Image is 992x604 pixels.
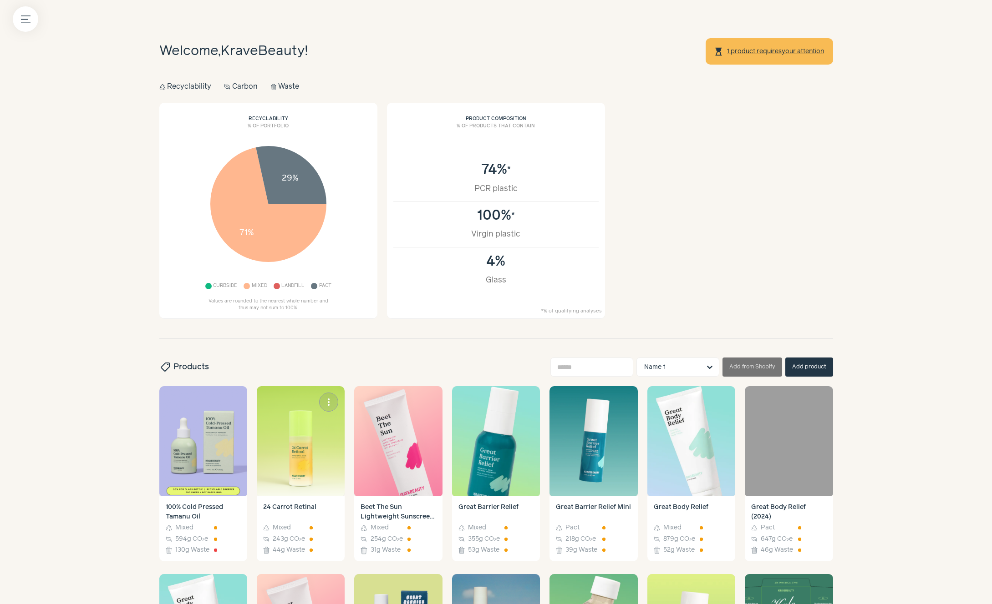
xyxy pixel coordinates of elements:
button: Carbon [224,81,258,93]
span: 355g CO₂e [468,534,500,544]
h4: Great Body Relief [654,503,729,522]
button: Waste [270,81,300,93]
a: Great Barrier Relief Mixed 355g CO₂e 53g Waste [452,496,540,562]
span: Pact [319,281,331,292]
a: Great Body Relief Mixed 879g CO₂e 52g Waste [647,496,735,562]
small: *% of qualifying analyses [541,307,602,315]
span: 218g CO₂e [565,534,596,544]
div: 100% [403,208,589,224]
span: 254g CO₂e [371,534,403,544]
span: 44g Waste [273,545,305,555]
span: 594g CO₂e [175,534,208,544]
h4: Beet The Sun Lightweight Sunscreen Broad Spectrum SPF 40 PA+++ [361,503,436,522]
span: Pact [565,523,580,533]
span: Mixed [252,281,267,292]
span: 39g Waste [565,545,597,555]
span: Mixed [273,523,291,533]
a: Great Body Relief (2024) Pact 647g CO₂e 46g Waste [745,496,833,562]
button: Add from Shopify [722,357,782,377]
a: 24 Carrot Retinal Mixed 243g CO₂e 44g Waste [257,496,345,562]
p: Values are rounded to the nearest whole number and thus may not sum to 100%. [204,298,332,312]
h3: % of products that contain [393,123,599,136]
span: Curbside [213,281,237,292]
h4: Great Barrier Relief Mini [556,503,631,522]
img: 100% Cold Pressed Tamanu Oil [159,386,247,496]
span: sell [158,362,170,372]
h4: 24 Carrot Retinal [263,503,338,522]
span: hourglass_top [714,47,723,56]
div: 4% [403,254,589,270]
span: Mixed [371,523,389,533]
span: 31g Waste [371,545,401,555]
span: 46g Waste [761,545,793,555]
a: 100% Cold Pressed Tamanu Oil Mixed 594g CO₂e 130g Waste [159,496,247,562]
div: Glass [403,274,589,286]
img: 24 Carrot Retinal [257,386,345,496]
h4: Great Body Relief (2024) [751,503,826,522]
div: Virgin plastic [403,228,589,240]
span: 52g Waste [663,545,695,555]
h2: Product composition [393,109,599,123]
span: 243g CO₂e [273,534,305,544]
h2: Products [159,361,209,373]
span: 53g Waste [468,545,499,555]
span: Mixed [175,523,193,533]
button: Recyclability [159,81,212,93]
div: 74% [403,162,589,178]
span: KraveBeauty [221,45,305,58]
span: Mixed [468,523,486,533]
h4: 100% Cold Pressed Tamanu Oil [166,503,241,522]
img: Great Body Relief [647,386,735,496]
span: 130g Waste [175,545,209,555]
span: Landfill [281,281,305,292]
h3: % of portfolio [166,123,371,136]
a: Beet The Sun Lightweight Sunscreen Broad Spectrum SPF 40 PA+++ Mixed 254g CO₂e 31g Waste [354,496,442,562]
img: Beet The Sun Lightweight Sunscreen Broad Spectrum SPF 40 PA+++ [354,386,442,496]
h1: Welcome, ! [159,41,308,62]
div: PCR plastic [403,183,589,195]
span: Pact [761,523,775,533]
a: Great Body Relief (2024) [745,386,833,496]
span: 647g CO₂e [761,534,793,544]
img: Great Barrier Relief [452,386,540,496]
h4: Great Barrier Relief [458,503,534,522]
a: 1 product requiresyour attention [727,48,824,55]
a: Great Barrier Relief Mini Pact 218g CO₂e 39g Waste [549,496,637,562]
button: Add product [785,357,833,377]
span: Mixed [663,523,682,533]
h2: Recyclability [166,109,371,123]
img: Great Barrier Relief Mini [549,386,637,496]
span: more_vert [323,397,334,408]
button: more_vert [319,393,338,412]
span: 879g CO₂e [663,534,695,544]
